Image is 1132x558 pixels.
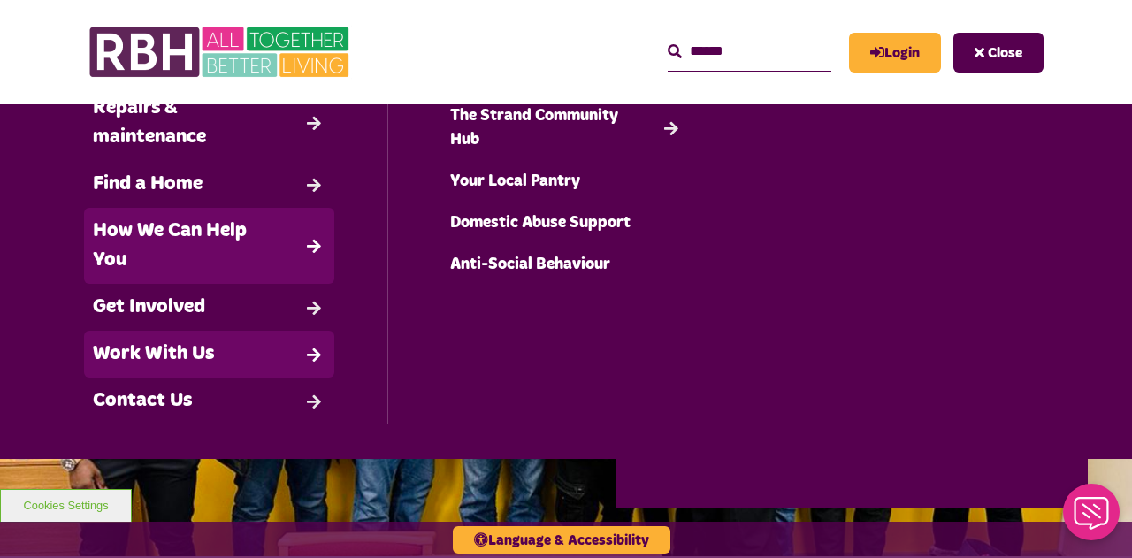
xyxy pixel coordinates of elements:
[953,33,1044,73] button: Navigation
[441,244,691,286] a: Anti-Social Behaviour
[441,161,691,203] a: Your Local Pantry
[84,378,334,424] a: Contact Us
[849,33,941,73] a: MyRBH
[84,208,334,284] a: How We Can Help You
[88,18,354,87] img: RBH
[84,331,334,378] a: Work With Us
[453,526,670,554] button: Language & Accessibility
[84,85,334,161] a: Repairs & maintenance
[1052,478,1132,558] iframe: Netcall Web Assistant for live chat
[441,203,691,244] a: Domestic Abuse Support
[84,161,334,208] a: Find a Home
[988,46,1022,60] span: Close
[84,284,334,331] a: Get Involved
[668,33,831,71] input: Search
[441,96,691,161] a: The Strand Community Hub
